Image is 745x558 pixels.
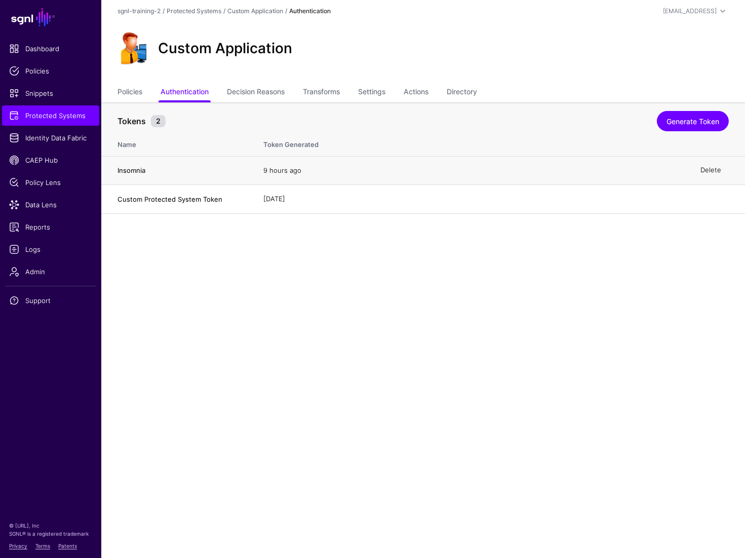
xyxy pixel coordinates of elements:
[9,200,92,210] span: Data Lens
[253,130,745,156] th: Token Generated
[2,217,99,237] a: Reports
[9,222,92,232] span: Reports
[9,66,92,76] span: Policies
[263,195,285,203] span: [DATE]
[58,543,77,549] a: Patents
[2,150,99,170] a: CAEP Hub
[2,195,99,215] a: Data Lens
[2,39,99,59] a: Dashboard
[161,83,209,102] a: Authentication
[161,7,167,16] div: /
[117,7,161,15] a: sgnl-training-2
[2,262,99,282] a: Admin
[101,130,253,156] th: Name
[2,128,99,148] a: Identity Data Fabric
[6,6,95,28] a: SGNL
[9,244,92,254] span: Logs
[9,267,92,277] span: Admin
[404,83,428,102] a: Actions
[227,83,285,102] a: Decision Reasons
[167,7,221,15] a: Protected Systems
[2,105,99,126] a: Protected Systems
[2,61,99,81] a: Policies
[117,32,150,65] img: svg+xml;base64,PHN2ZyB3aWR0aD0iOTgiIGhlaWdodD0iMTIyIiB2aWV3Qm94PSIwIDAgOTggMTIyIiBmaWxsPSJub25lIi...
[2,239,99,259] a: Logs
[303,83,340,102] a: Transforms
[117,83,142,102] a: Policies
[283,7,289,16] div: /
[9,44,92,54] span: Dashboard
[9,530,92,538] p: SGNL® is a registered trademark
[9,543,27,549] a: Privacy
[158,40,292,57] h2: Custom Application
[117,195,243,204] h4: Custom Protected System Token
[151,115,166,127] small: 2
[358,83,385,102] a: Settings
[9,133,92,143] span: Identity Data Fabric
[9,88,92,98] span: Snippets
[9,155,92,165] span: CAEP Hub
[2,172,99,193] a: Policy Lens
[9,522,92,530] p: © [URL], Inc
[447,83,477,102] a: Directory
[263,166,301,174] span: 9 hours ago
[9,177,92,188] span: Policy Lens
[9,295,92,306] span: Support
[115,115,148,127] span: Tokens
[221,7,227,16] div: /
[289,7,331,15] strong: Authentication
[227,7,283,15] a: Custom Application
[2,83,99,103] a: Snippets
[9,110,92,121] span: Protected Systems
[35,543,50,549] a: Terms
[700,166,721,174] a: Delete
[663,7,717,16] div: [EMAIL_ADDRESS]
[657,111,729,131] a: Generate Token
[117,166,243,175] h4: Insomnia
